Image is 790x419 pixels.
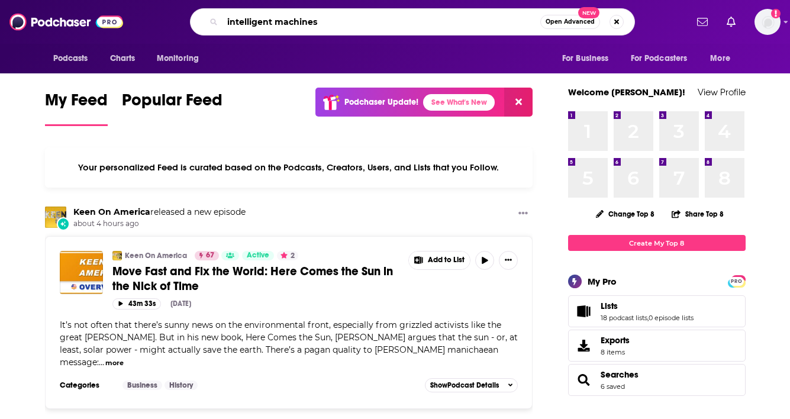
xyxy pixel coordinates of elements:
[671,202,724,225] button: Share Top 8
[9,11,123,33] img: Podchaser - Follow, Share and Rate Podcasts
[499,251,518,270] button: Show More Button
[105,358,124,368] button: more
[601,301,694,311] a: Lists
[649,314,694,322] a: 0 episode lists
[223,12,540,31] input: Search podcasts, credits, & more...
[514,207,533,221] button: Show More Button
[110,50,136,67] span: Charts
[45,90,108,117] span: My Feed
[409,252,470,269] button: Show More Button
[572,337,596,354] span: Exports
[45,207,66,228] img: Keen On America
[589,207,662,221] button: Change Top 8
[692,12,712,32] a: Show notifications dropdown
[698,86,746,98] a: View Profile
[112,264,400,294] a: Move Fast and Fix the World: Here Comes the Sun in the Nick of Time
[601,314,647,322] a: 18 podcast lists
[247,250,269,262] span: Active
[170,299,191,308] div: [DATE]
[157,50,199,67] span: Monitoring
[60,381,113,390] h3: Categories
[122,90,223,126] a: Popular Feed
[540,15,600,29] button: Open AdvancedNew
[425,378,518,392] button: ShowPodcast Details
[45,147,533,188] div: Your personalized Feed is curated based on the Podcasts, Creators, Users, and Lists that you Follow.
[554,47,624,70] button: open menu
[568,330,746,362] a: Exports
[572,303,596,320] a: Lists
[428,256,465,265] span: Add to List
[122,381,162,390] a: Business
[195,251,219,260] a: 67
[73,207,150,217] a: Keen On America
[730,276,744,285] a: PRO
[53,50,88,67] span: Podcasts
[165,381,198,390] a: History
[242,251,274,260] a: Active
[623,47,705,70] button: open menu
[112,251,122,260] img: Keen On America
[568,86,685,98] a: Welcome [PERSON_NAME]!
[73,207,246,218] h3: released a new episode
[60,320,518,368] span: It’s not often that there’s sunny news on the environmental front, especially from grizzled activ...
[112,298,161,310] button: 43m 33s
[572,372,596,388] a: Searches
[710,50,730,67] span: More
[546,19,595,25] span: Open Advanced
[601,369,639,380] a: Searches
[601,348,630,356] span: 8 items
[601,335,630,346] span: Exports
[568,235,746,251] a: Create My Top 8
[578,7,599,18] span: New
[102,47,143,70] a: Charts
[99,357,104,368] span: ...
[60,251,103,294] img: Move Fast and Fix the World: Here Comes the Sun in the Nick of Time
[771,9,781,18] svg: Add a profile image
[122,90,223,117] span: Popular Feed
[423,94,495,111] a: See What's New
[730,277,744,286] span: PRO
[430,381,499,389] span: Show Podcast Details
[206,250,214,262] span: 67
[277,251,298,260] button: 2
[568,364,746,396] span: Searches
[45,90,108,126] a: My Feed
[57,217,70,230] div: New Episode
[722,12,740,32] a: Show notifications dropdown
[601,382,625,391] a: 6 saved
[754,9,781,35] button: Show profile menu
[754,9,781,35] img: User Profile
[647,314,649,322] span: ,
[73,219,246,229] span: about 4 hours ago
[601,301,618,311] span: Lists
[702,47,745,70] button: open menu
[568,295,746,327] span: Lists
[754,9,781,35] span: Logged in as megcassidy
[562,50,609,67] span: For Business
[344,97,418,107] p: Podchaser Update!
[149,47,214,70] button: open menu
[631,50,688,67] span: For Podcasters
[45,47,104,70] button: open menu
[588,276,617,287] div: My Pro
[112,264,393,294] span: Move Fast and Fix the World: Here Comes the Sun in the Nick of Time
[125,251,187,260] a: Keen On America
[190,8,635,36] div: Search podcasts, credits, & more...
